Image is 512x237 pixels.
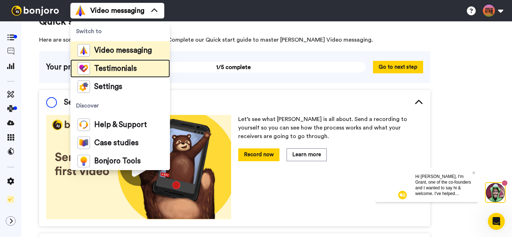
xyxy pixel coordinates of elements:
span: Settings [94,83,122,90]
span: Hi [PERSON_NAME], I'm Grant, one of the co-founders and I wanted to say hi & welcome. I've helped... [40,6,96,68]
span: Here are some tips and tasks to get you started. Complete our Quick start guide to master [PERSON... [39,36,430,44]
span: Case studies [94,139,139,147]
img: settings-colored.svg [78,80,90,93]
img: vm-color.svg [78,44,90,57]
span: 1/5 complete [101,62,366,73]
button: Learn more [287,148,327,161]
span: Switch to [70,21,170,41]
button: Record now [238,148,279,161]
a: Settings [70,78,170,96]
a: Testimonials [70,59,170,78]
span: Video messaging [90,6,144,16]
span: Testimonials [94,65,137,72]
img: 3183ab3e-59ed-45f6-af1c-10226f767056-1659068401.jpg [1,1,20,21]
a: Bonjoro Tools [70,152,170,170]
img: help-and-support-colored.svg [78,118,90,131]
span: Quick start guide [39,14,430,28]
span: Help & Support [94,121,147,128]
span: Video messaging [94,47,152,54]
img: Checklist.svg [7,196,14,203]
img: vm-color.svg [75,5,86,16]
p: Let’s see what [PERSON_NAME] is all about. Send a recording to yourself so you can see how the pr... [238,115,423,141]
span: Bonjoro Tools [94,158,141,165]
a: Help & Support [70,116,170,134]
img: bj-logo-header-white.svg [9,6,62,16]
iframe: Intercom live chat [488,213,505,230]
img: mute-white.svg [23,23,31,31]
span: Discover [70,96,170,116]
a: Video messaging [70,41,170,59]
img: bj-tools-colored.svg [78,155,90,167]
span: Send yourself a test [64,97,133,108]
img: tm-color.svg [78,62,90,75]
a: Case studies [70,134,170,152]
img: case-study-colored.svg [78,137,90,149]
span: Your progress [46,62,94,73]
img: 178eb3909c0dc23ce44563bdb6dc2c11.jpg [46,115,231,219]
button: Go to next step [373,61,423,73]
